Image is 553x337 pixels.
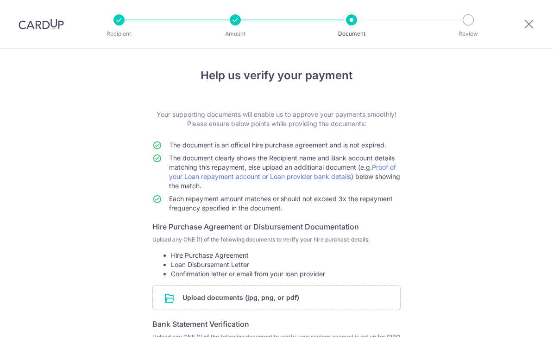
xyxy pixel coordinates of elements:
li: Loan Disbursement Letter [171,260,401,269]
img: CardUp [19,19,64,30]
h4: Help us verify your payment [152,67,401,84]
span: The document is an official hire purchase agreement and is not expired. [169,141,386,149]
p: Amount [201,29,270,38]
h6: Hire Purchase Agreement or Disbursement Documentation [152,221,401,232]
div: Upload documents (jpg, png, or pdf) [152,285,401,310]
p: Document [317,29,386,38]
p: Recipient [85,29,153,38]
span: The document clearly shows the Recipient name and Bank account details matching this repayment, e... [169,154,400,190]
p: Review [434,29,503,38]
p: Upload any ONE (1) of the following documents to verify your hire purchase details: [152,236,401,243]
span: Each repayment amount matches or should not exceed 3x the repayment frequency specified in the do... [169,195,393,212]
li: Hire Purchase Agreement [171,251,401,260]
li: Confirmation letter or email from your loan provider [171,269,401,279]
h6: Bank Statement Verification [152,318,401,330]
iframe: Opens a widget where you can find more information [493,309,544,332]
p: Your supporting documents will enable us to approve your payments smoothly! Please ensure below p... [152,110,401,128]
